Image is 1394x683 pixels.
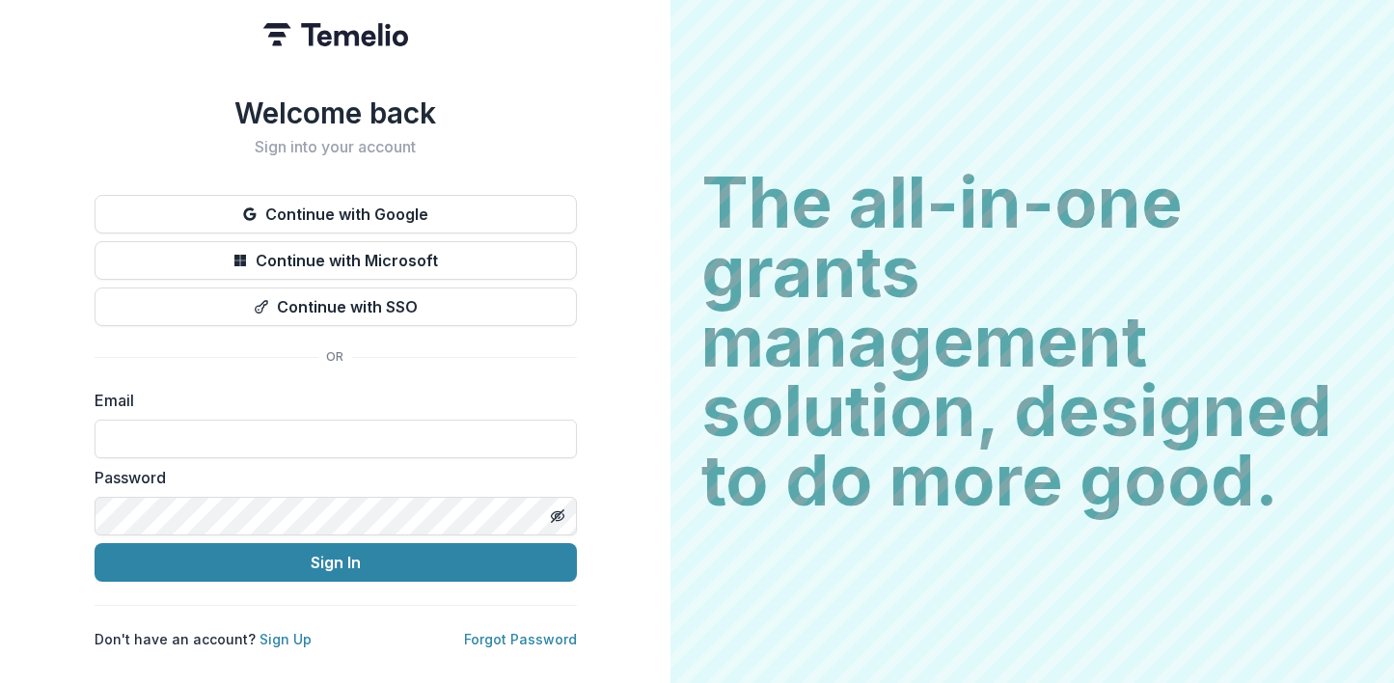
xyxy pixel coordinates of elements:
h2: Sign into your account [95,138,577,156]
a: Sign Up [260,631,312,647]
button: Continue with Google [95,195,577,233]
img: Temelio [263,23,408,46]
label: Password [95,466,565,489]
a: Forgot Password [464,631,577,647]
p: Don't have an account? [95,629,312,649]
button: Toggle password visibility [542,501,573,532]
button: Continue with SSO [95,287,577,326]
h1: Welcome back [95,96,577,130]
label: Email [95,389,565,412]
button: Sign In [95,543,577,582]
button: Continue with Microsoft [95,241,577,280]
